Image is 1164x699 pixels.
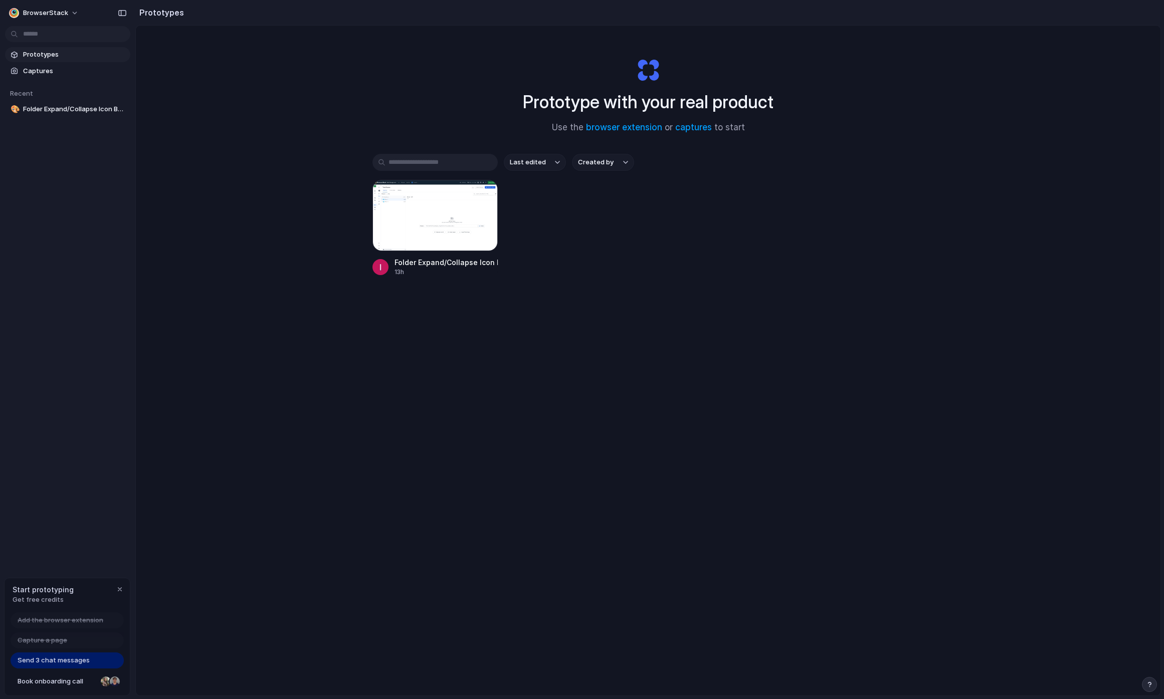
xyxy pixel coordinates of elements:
span: Last edited [510,157,546,167]
button: 🎨 [9,104,19,114]
a: Book onboarding call [11,673,124,689]
span: Use the or to start [552,121,745,134]
span: Add the browser extension [18,615,103,625]
a: Prototypes [5,47,130,62]
span: Captures [23,66,126,76]
button: Created by [572,154,634,171]
span: Capture a page [18,635,67,645]
div: Nicole Kubica [100,675,112,687]
div: Christian Iacullo [109,675,121,687]
button: Last edited [504,154,566,171]
h1: Prototype with your real product [523,89,773,115]
div: Folder Expand/Collapse Icon Button [395,257,498,268]
h2: Prototypes [135,7,184,19]
span: Prototypes [23,50,126,60]
div: 13h [395,268,498,277]
span: Folder Expand/Collapse Icon Button [23,104,126,114]
a: captures [675,122,712,132]
div: 🎨 [11,104,18,115]
span: BrowserStack [23,8,68,18]
a: browser extension [586,122,662,132]
span: Send 3 chat messages [18,655,90,665]
span: Book onboarding call [18,676,97,686]
a: Folder Expand/Collapse Icon ButtonFolder Expand/Collapse Icon Button13h [372,180,498,277]
span: Created by [578,157,614,167]
a: 🎨Folder Expand/Collapse Icon Button [5,102,130,117]
span: Recent [10,89,33,97]
span: Start prototyping [13,584,74,595]
button: BrowserStack [5,5,84,21]
span: Get free credits [13,595,74,605]
a: Captures [5,64,130,79]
